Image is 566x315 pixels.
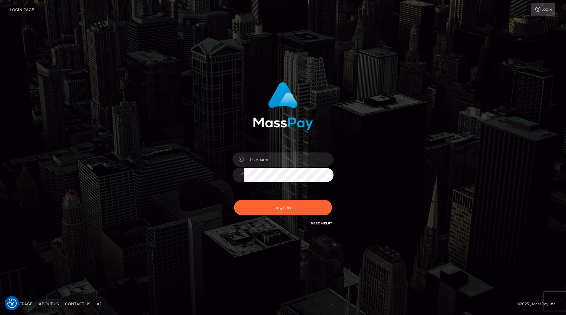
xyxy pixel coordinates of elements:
[244,152,334,167] input: Username...
[517,300,561,307] div: © 2025 , MassPay Inc.
[7,299,17,308] img: Revisit consent button
[36,299,61,309] a: About Us
[10,3,34,16] a: Login Page
[63,299,93,309] a: Contact Us
[531,3,555,16] a: Login
[311,221,332,225] a: Need Help?
[94,299,106,309] a: API
[234,200,332,215] button: Sign in
[253,82,313,130] img: MassPay Login
[7,299,17,308] button: Consent Preferences
[7,299,35,309] a: Homepage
